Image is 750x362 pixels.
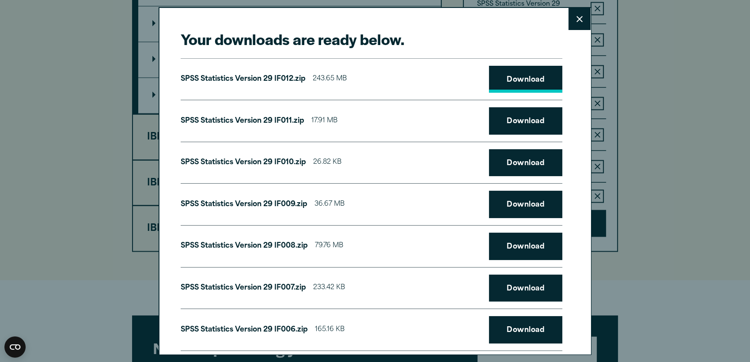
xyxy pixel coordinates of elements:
[181,156,306,169] p: SPSS Statistics Version 29 IF010.zip
[181,324,308,336] p: SPSS Statistics Version 29 IF006.zip
[489,316,562,343] a: Download
[489,107,562,135] a: Download
[489,233,562,260] a: Download
[314,198,345,211] span: 36.67 MB
[181,240,308,253] p: SPSS Statistics Version 29 IF008.zip
[181,29,562,49] h2: Your downloads are ready below.
[181,115,304,128] p: SPSS Statistics Version 29 IF011.zip
[4,336,26,358] button: Open CMP widget
[181,282,306,294] p: SPSS Statistics Version 29 IF007.zip
[489,66,562,93] a: Download
[311,115,337,128] span: 17.91 MB
[489,191,562,218] a: Download
[181,198,307,211] p: SPSS Statistics Version 29 IF009.zip
[313,73,347,86] span: 243.65 MB
[315,324,345,336] span: 165.16 KB
[489,275,562,302] a: Download
[313,156,341,169] span: 26.82 KB
[313,282,345,294] span: 233.42 KB
[181,73,306,86] p: SPSS Statistics Version 29 IF012.zip
[315,240,343,253] span: 79.76 MB
[489,149,562,177] a: Download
